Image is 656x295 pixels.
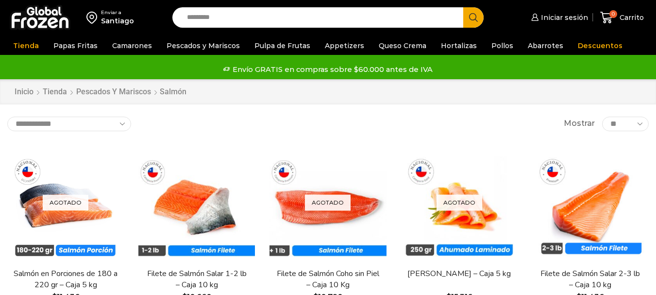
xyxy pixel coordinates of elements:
[463,7,484,28] button: Search button
[7,117,131,131] select: Pedido de la tienda
[107,36,157,55] a: Camarones
[598,6,646,29] a: 0 Carrito
[320,36,369,55] a: Appetizers
[538,13,588,22] span: Iniciar sesión
[14,87,186,98] nav: Breadcrumb
[144,268,249,291] a: Filete de Salmón Salar 1-2 lb – Caja 10 kg
[374,36,431,55] a: Queso Crema
[538,268,643,291] a: Filete de Salmón Salar 2-3 lb – Caja 10 kg
[42,87,67,98] a: Tienda
[436,36,482,55] a: Hortalizas
[609,10,617,18] span: 0
[305,194,351,210] p: Agotado
[76,87,151,98] a: Pescados y Mariscos
[160,87,186,96] h1: Salmón
[86,9,101,26] img: address-field-icon.svg
[407,268,512,279] a: [PERSON_NAME] – Caja 5 kg
[523,36,568,55] a: Abarrotes
[162,36,245,55] a: Pescados y Mariscos
[14,87,34,98] a: Inicio
[529,8,588,27] a: Iniciar sesión
[275,268,380,291] a: Filete de Salmón Coho sin Piel – Caja 10 Kg
[101,9,134,16] div: Enviar a
[250,36,315,55] a: Pulpa de Frutas
[617,13,644,22] span: Carrito
[43,194,88,210] p: Agotado
[573,36,627,55] a: Descuentos
[101,16,134,26] div: Santiago
[49,36,102,55] a: Papas Fritas
[8,36,44,55] a: Tienda
[437,194,482,210] p: Agotado
[564,118,595,129] span: Mostrar
[13,268,118,291] a: Salmón en Porciones de 180 a 220 gr – Caja 5 kg
[487,36,518,55] a: Pollos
